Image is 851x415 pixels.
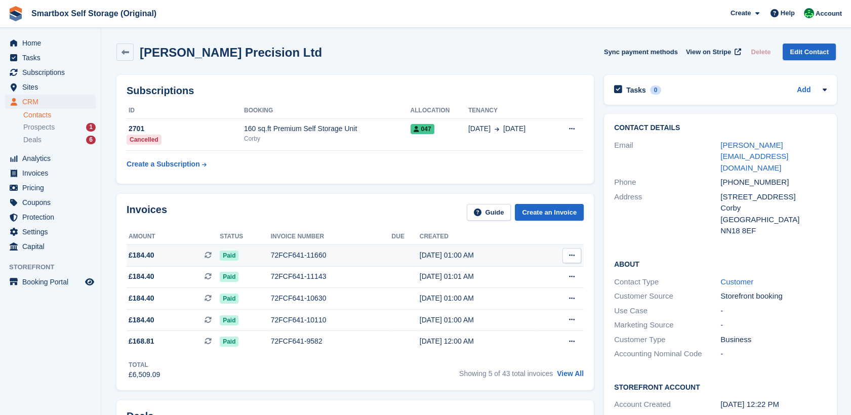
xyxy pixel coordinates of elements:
[8,6,23,21] img: stora-icon-8386f47178a22dfd0bd8f6a31ec36ba5ce8667c1dd55bd0f319d3a0aa187defe.svg
[220,294,238,304] span: Paid
[720,290,827,302] div: Storefront booking
[5,181,96,195] a: menu
[720,399,827,410] div: [DATE] 12:22 PM
[503,123,525,134] span: [DATE]
[271,271,392,282] div: 72FCF641-11143
[614,290,720,302] div: Customer Source
[127,123,244,134] div: 2701
[22,181,83,195] span: Pricing
[614,177,720,188] div: Phone
[557,369,584,378] a: View All
[420,250,538,261] div: [DATE] 01:00 AM
[271,315,392,325] div: 72FCF641-10110
[22,95,83,109] span: CRM
[22,195,83,210] span: Coupons
[86,123,96,132] div: 1
[22,210,83,224] span: Protection
[816,9,842,19] span: Account
[459,369,553,378] span: Showing 5 of 43 total invoices
[747,44,775,60] button: Delete
[127,135,161,145] div: Cancelled
[420,229,538,245] th: Created
[468,103,552,119] th: Tenancy
[22,275,83,289] span: Booking Portal
[22,36,83,50] span: Home
[5,275,96,289] a: menu
[271,250,392,261] div: 72FCF641-11660
[129,271,154,282] span: £184.40
[127,85,584,97] h2: Subscriptions
[5,51,96,65] a: menu
[140,46,322,59] h2: [PERSON_NAME] Precision Ltd
[127,229,220,245] th: Amount
[720,214,827,226] div: [GEOGRAPHIC_DATA]
[127,204,167,221] h2: Invoices
[420,271,538,282] div: [DATE] 01:01 AM
[5,210,96,224] a: menu
[614,140,720,174] div: Email
[515,204,584,221] a: Create an Invoice
[392,229,420,245] th: Due
[23,135,42,145] span: Deals
[5,239,96,254] a: menu
[682,44,743,60] a: View on Stripe
[783,44,836,60] a: Edit Contact
[626,86,646,95] h2: Tasks
[720,202,827,214] div: Corby
[720,305,827,317] div: -
[23,135,96,145] a: Deals 6
[468,123,491,134] span: [DATE]
[614,319,720,331] div: Marketing Source
[5,65,96,79] a: menu
[720,277,753,286] a: Customer
[5,225,96,239] a: menu
[86,136,96,144] div: 6
[5,195,96,210] a: menu
[127,159,200,170] div: Create a Subscription
[804,8,814,18] img: Kayleigh Devlin
[731,8,751,18] span: Create
[614,382,827,392] h2: Storefront Account
[411,124,434,134] span: 047
[614,259,827,269] h2: About
[614,191,720,237] div: Address
[781,8,795,18] span: Help
[650,86,662,95] div: 0
[720,177,827,188] div: [PHONE_NUMBER]
[420,336,538,347] div: [DATE] 12:00 AM
[720,334,827,346] div: Business
[420,315,538,325] div: [DATE] 01:00 AM
[22,239,83,254] span: Capital
[720,191,827,203] div: [STREET_ADDRESS]
[22,51,83,65] span: Tasks
[244,123,411,134] div: 160 sq.ft Premium Self Storage Unit
[5,95,96,109] a: menu
[244,103,411,119] th: Booking
[420,293,538,304] div: [DATE] 01:00 AM
[27,5,160,22] a: Smartbox Self Storage (Original)
[23,122,96,133] a: Prospects 1
[127,103,244,119] th: ID
[5,166,96,180] a: menu
[129,336,154,347] span: £168.81
[467,204,511,221] a: Guide
[129,360,160,369] div: Total
[220,229,271,245] th: Status
[129,369,160,380] div: £6,509.09
[614,399,720,410] div: Account Created
[720,348,827,360] div: -
[686,47,731,57] span: View on Stripe
[9,262,101,272] span: Storefront
[22,65,83,79] span: Subscriptions
[127,155,207,174] a: Create a Subscription
[604,44,678,60] button: Sync payment methods
[23,122,55,132] span: Prospects
[220,337,238,347] span: Paid
[271,229,392,245] th: Invoice number
[720,319,827,331] div: -
[220,272,238,282] span: Paid
[84,276,96,288] a: Preview store
[5,36,96,50] a: menu
[614,124,827,132] h2: Contact Details
[5,151,96,165] a: menu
